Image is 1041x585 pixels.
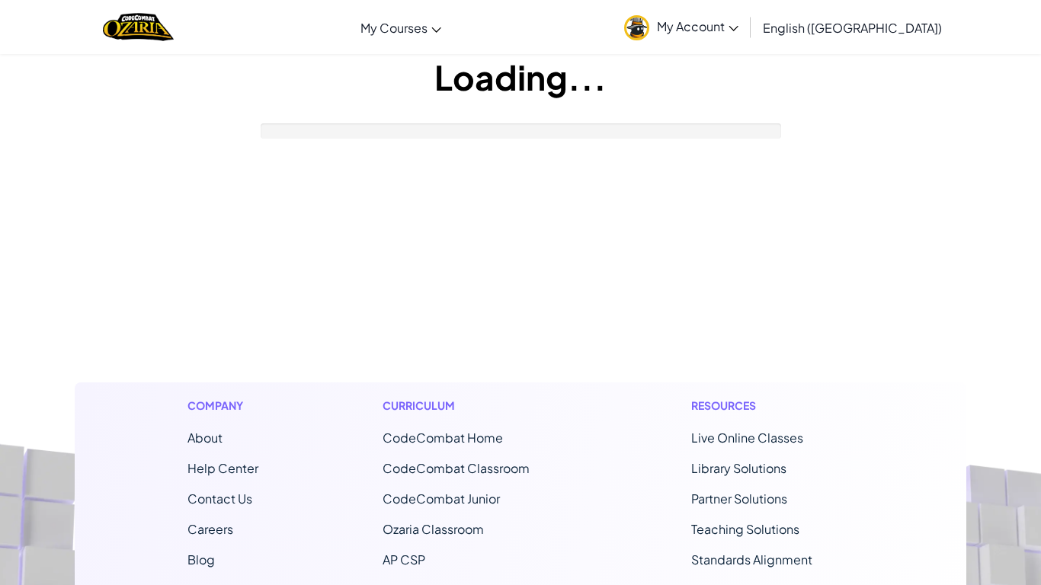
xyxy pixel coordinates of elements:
span: My Courses [360,20,428,36]
a: CodeCombat Classroom [383,460,530,476]
a: My Courses [353,7,449,48]
img: Home [103,11,174,43]
a: Careers [187,521,233,537]
a: AP CSP [383,551,425,567]
span: Contact Us [187,491,252,507]
img: avatar [624,15,649,40]
h1: Curriculum [383,398,567,414]
h1: Resources [691,398,854,414]
span: My Account [657,18,738,34]
h1: Company [187,398,258,414]
a: Teaching Solutions [691,521,799,537]
span: CodeCombat Home [383,430,503,446]
a: Blog [187,551,215,567]
a: Partner Solutions [691,491,787,507]
a: Standards Alignment [691,551,812,567]
a: Ozaria by CodeCombat logo [103,11,174,43]
span: English ([GEOGRAPHIC_DATA]) [763,20,942,36]
a: About [187,430,223,446]
a: Ozaria Classroom [383,521,484,537]
a: CodeCombat Junior [383,491,500,507]
a: English ([GEOGRAPHIC_DATA]) [755,7,950,48]
a: Library Solutions [691,460,786,476]
a: My Account [617,3,746,51]
a: Help Center [187,460,258,476]
a: Live Online Classes [691,430,803,446]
